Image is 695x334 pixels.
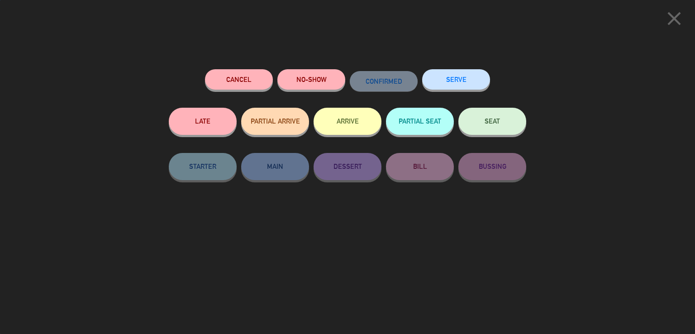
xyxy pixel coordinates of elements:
[169,108,237,135] button: LATE
[663,7,685,30] i: close
[251,117,300,125] span: PARTIAL ARRIVE
[458,108,526,135] button: SEAT
[485,117,500,125] span: SEAT
[205,69,273,90] button: Cancel
[422,69,490,90] button: SERVE
[350,71,418,91] button: CONFIRMED
[386,108,454,135] button: PARTIAL SEAT
[241,108,309,135] button: PARTIAL ARRIVE
[386,153,454,180] button: BILL
[169,153,237,180] button: STARTER
[314,108,381,135] button: ARRIVE
[277,69,345,90] button: NO-SHOW
[660,7,688,33] button: close
[241,153,309,180] button: MAIN
[366,77,402,85] span: CONFIRMED
[314,153,381,180] button: DESSERT
[458,153,526,180] button: BUSSING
